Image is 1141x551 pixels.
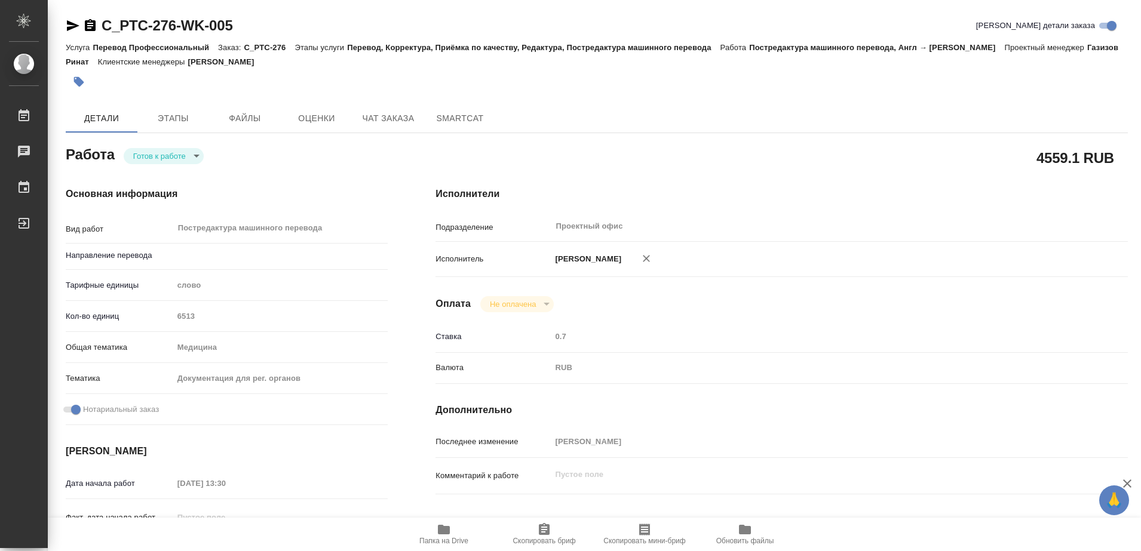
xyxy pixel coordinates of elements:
span: Оценки [288,111,345,126]
span: Файлы [216,111,274,126]
p: Факт. дата начала работ [66,512,173,524]
button: Папка на Drive [394,518,494,551]
p: Подразделение [435,221,551,233]
p: Последнее изменение [435,436,551,448]
span: Нотариальный заказ [83,404,159,415]
div: Медицина [173,337,388,358]
button: Обновить файлы [695,518,795,551]
p: Валюта [435,362,551,374]
h2: 4559.1 RUB [1036,147,1114,168]
input: Пустое поле [173,307,388,325]
p: Направление перевода [66,250,173,261]
a: C_PTC-276-WK-005 [102,17,233,33]
p: Путь на drive [435,516,551,528]
button: Удалить исполнителя [633,245,660,272]
p: Проектный менеджер [1004,43,1087,52]
p: Работа [720,43,750,52]
span: [PERSON_NAME] детали заказа [976,20,1095,32]
span: 🙏 [1104,488,1124,513]
p: Тематика [66,373,173,384]
div: RUB [551,358,1070,378]
p: Исполнитель [435,253,551,265]
button: Скопировать мини-бриф [594,518,695,551]
span: Папка на Drive [419,537,468,545]
p: Кол-во единиц [66,310,173,322]
span: Обновить файлы [716,537,774,545]
h4: Основная информация [66,187,388,201]
span: Скопировать мини-бриф [603,537,685,545]
div: Документация для рег. органов [173,368,388,389]
div: слово [173,275,388,295]
textarea: /Clients/PTC Therapeutics/Orders/C_PTC-276/Translated/C_PTC-276-WK-005 [551,510,1070,531]
h4: [PERSON_NAME] [66,444,388,458]
p: Постредактура машинного перевода, Англ → [PERSON_NAME] [749,43,1004,52]
button: Скопировать ссылку [83,19,97,33]
p: Услуга [66,43,93,52]
h4: Дополнительно [435,403,1128,417]
p: [PERSON_NAME] [188,57,263,66]
button: Скопировать ссылку для ЯМессенджера [66,19,80,33]
p: Ставка [435,331,551,343]
h4: Оплата [435,297,471,311]
span: Детали [73,111,130,126]
button: Добавить тэг [66,69,92,95]
p: Общая тематика [66,341,173,353]
p: Заказ: [218,43,244,52]
p: Тарифные единицы [66,279,173,291]
p: [PERSON_NAME] [551,253,621,265]
button: Скопировать бриф [494,518,594,551]
button: 🙏 [1099,485,1129,515]
input: Пустое поле [551,433,1070,450]
p: Комментарий к работе [435,470,551,482]
button: Не оплачена [486,299,539,309]
p: Вид работ [66,223,173,235]
div: Готов к работе [480,296,554,312]
span: Скопировать бриф [513,537,575,545]
p: C_PTC-276 [244,43,295,52]
p: Клиентские менеджеры [98,57,188,66]
span: SmartCat [431,111,489,126]
input: Пустое поле [551,328,1070,345]
div: Готов к работе [124,148,204,164]
p: Перевод Профессиональный [93,43,218,52]
p: Перевод, Корректура, Приёмка по качеству, Редактура, Постредактура машинного перевода [347,43,720,52]
p: Этапы услуги [295,43,347,52]
button: Готов к работе [130,151,189,161]
span: Этапы [145,111,202,126]
h2: Работа [66,143,115,164]
p: Дата начала работ [66,478,173,490]
span: Чат заказа [360,111,417,126]
input: Пустое поле [173,509,278,526]
input: Пустое поле [173,475,278,492]
h4: Исполнители [435,187,1128,201]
